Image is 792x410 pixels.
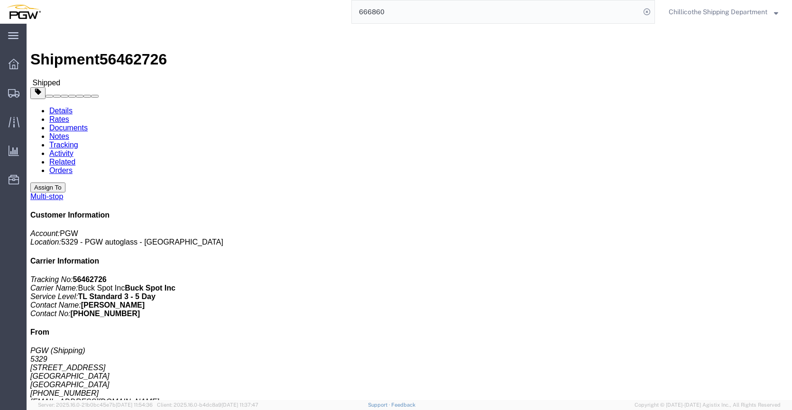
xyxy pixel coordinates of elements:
[352,0,640,23] input: Search for shipment number, reference number
[368,402,392,408] a: Support
[116,402,153,408] span: [DATE] 11:54:36
[669,7,767,17] span: Chillicothe Shipping Department
[7,5,41,19] img: logo
[38,402,153,408] span: Server: 2025.16.0-21b0bc45e7b
[221,402,258,408] span: [DATE] 11:37:47
[391,402,415,408] a: Feedback
[27,24,792,400] iframe: FS Legacy Container
[635,401,781,409] span: Copyright © [DATE]-[DATE] Agistix Inc., All Rights Reserved
[157,402,258,408] span: Client: 2025.16.0-b4dc8a9
[668,6,779,18] button: Chillicothe Shipping Department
